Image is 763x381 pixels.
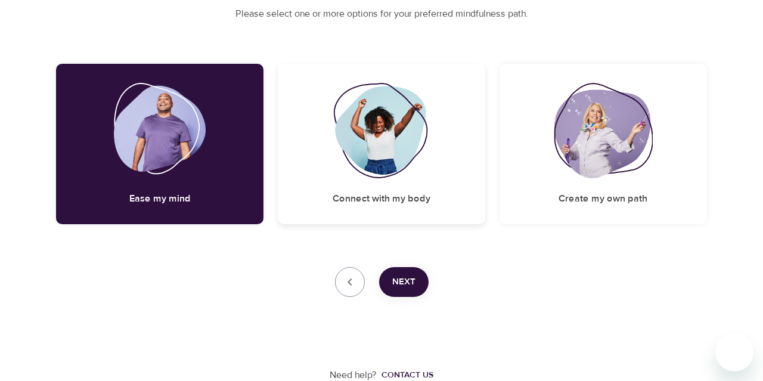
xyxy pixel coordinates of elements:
[715,333,753,371] iframe: Button to launch messaging window
[129,193,191,205] h5: Ease my mind
[333,193,430,205] h5: Connect with my body
[278,64,485,224] div: Connect with my bodyConnect with my body
[559,193,647,205] h5: Create my own path
[114,83,206,178] img: Ease my mind
[56,64,263,224] div: Ease my mindEase my mind
[554,83,653,178] img: Create my own path
[392,274,415,290] span: Next
[379,267,429,297] button: Next
[500,64,707,224] div: Create my own pathCreate my own path
[56,7,707,21] p: Please select one or more options for your preferred mindfulness path.
[377,369,433,381] a: Contact us
[381,369,433,381] div: Contact us
[333,83,430,178] img: Connect with my body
